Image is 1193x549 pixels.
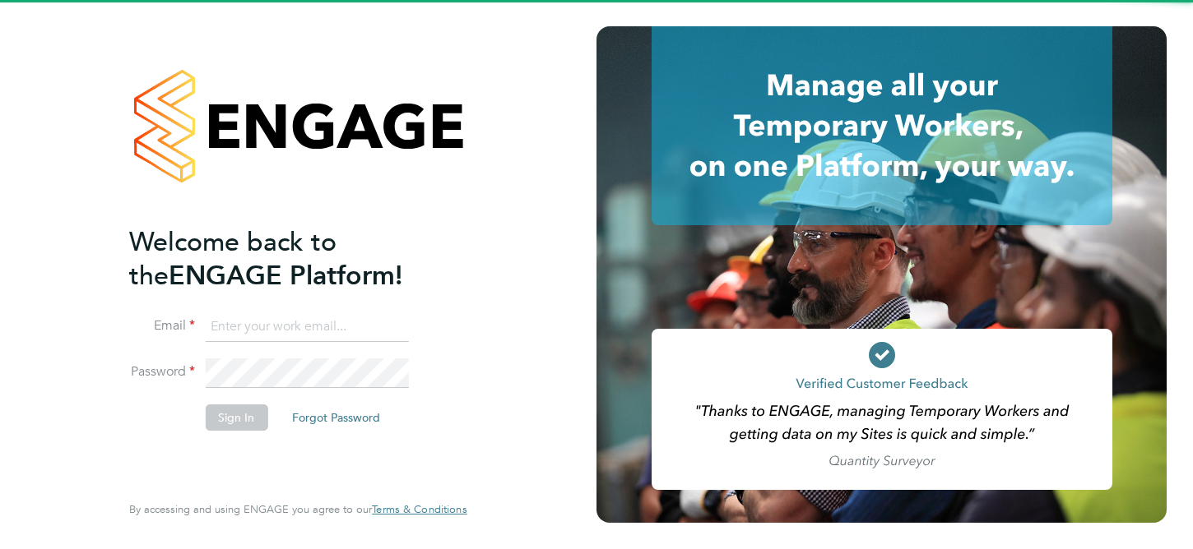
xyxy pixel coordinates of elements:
span: Welcome back to the [129,226,337,292]
label: Email [129,317,195,334]
span: By accessing and using ENGAGE you agree to our [129,502,467,516]
label: Password [129,363,195,381]
button: Forgot Password [279,404,393,431]
a: Terms & Conditions [372,503,467,516]
h2: ENGAGE Platform! [129,225,450,293]
input: Enter your work email... [205,312,408,342]
button: Sign In [205,404,267,431]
